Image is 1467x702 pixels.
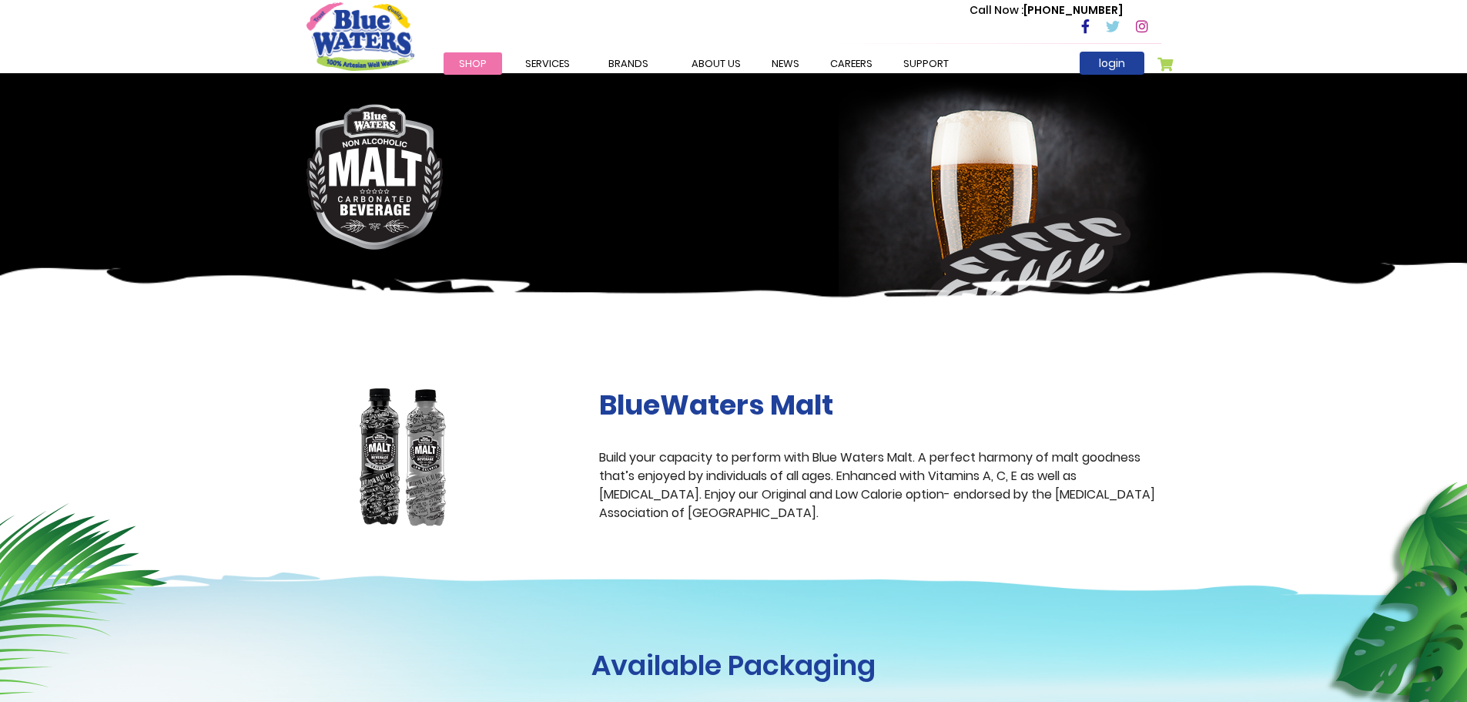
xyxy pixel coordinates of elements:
[756,52,815,75] a: News
[599,388,1161,422] h2: BlueWaters Malt
[306,2,414,70] a: store logo
[970,2,1123,18] p: [PHONE_NUMBER]
[839,81,1173,348] img: malt-banner-right.png
[459,56,487,71] span: Shop
[525,56,570,71] span: Services
[306,104,444,250] img: malt-logo.png
[815,52,888,75] a: careers
[888,52,964,75] a: support
[306,649,1161,682] h1: Available Packaging
[608,56,648,71] span: Brands
[676,52,756,75] a: about us
[970,2,1023,18] span: Call Now :
[599,448,1161,522] p: Build your capacity to perform with Blue Waters Malt. A perfect harmony of malt goodness that’s e...
[1080,52,1144,75] a: login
